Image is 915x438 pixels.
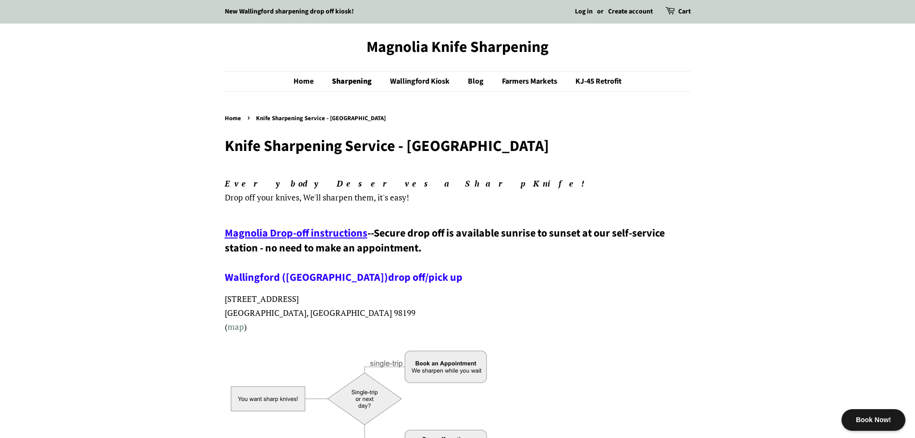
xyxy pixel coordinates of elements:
[383,72,459,91] a: Wallingford Kiosk
[388,270,463,285] a: drop off/pick up
[225,178,593,189] em: Everybody Deserves a Sharp Knife!
[256,114,388,123] span: Knife Sharpening Service - [GEOGRAPHIC_DATA]
[225,225,665,285] span: Secure drop off is available sunrise to sunset at our self-service station - no need to make an a...
[597,6,604,18] li: or
[575,7,593,16] a: Log in
[228,321,244,332] a: map
[225,38,691,56] a: Magnolia Knife Sharpening
[325,72,381,91] a: Sharpening
[225,7,354,16] a: New Wallingford sharpening drop off kiosk!
[225,293,415,332] span: [STREET_ADDRESS] [GEOGRAPHIC_DATA], [GEOGRAPHIC_DATA] 98199 ( )
[568,72,622,91] a: KJ-45 Retrofit
[461,72,493,91] a: Blog
[225,177,691,205] p: , We'll sharpen them, it's easy!
[293,72,323,91] a: Home
[225,137,691,155] h1: Knife Sharpening Service - [GEOGRAPHIC_DATA]
[225,114,244,123] a: Home
[247,112,252,124] span: ›
[678,6,691,18] a: Cart
[225,225,367,241] a: Magnolia Drop-off instructions
[842,409,905,431] div: Book Now!
[225,192,299,203] span: Drop off your knives
[367,225,374,241] span: --
[608,7,653,16] a: Create account
[225,113,691,124] nav: breadcrumbs
[225,270,388,285] a: Wallingford ([GEOGRAPHIC_DATA])
[495,72,567,91] a: Farmers Markets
